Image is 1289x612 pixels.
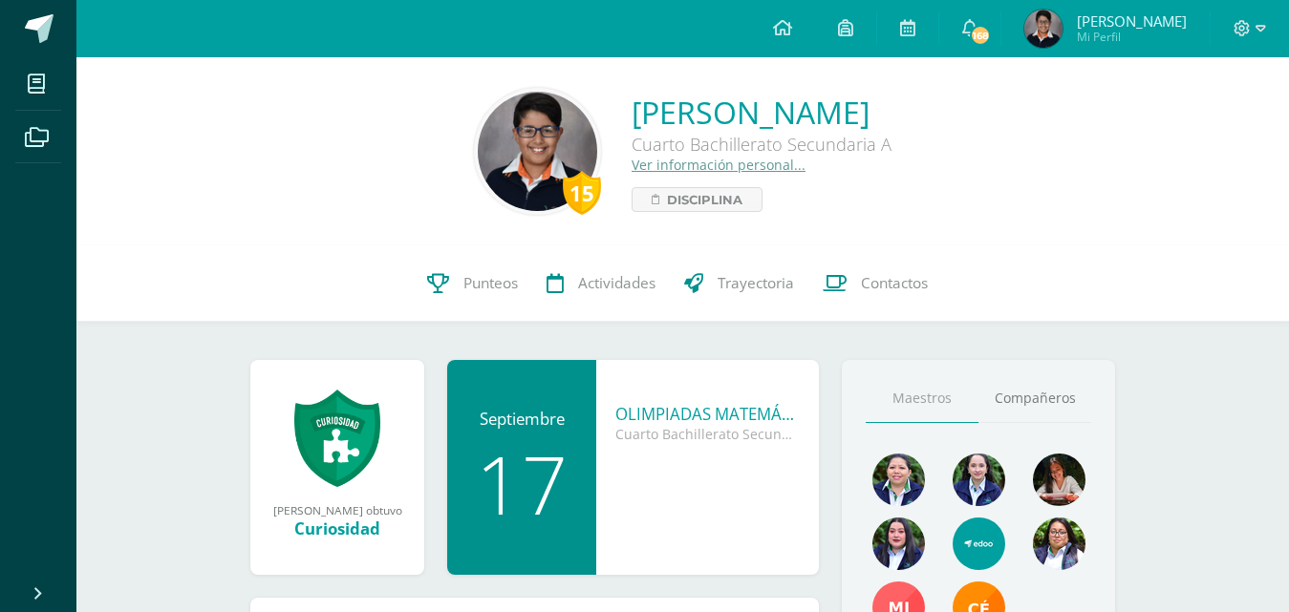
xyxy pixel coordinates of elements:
[563,171,601,215] div: 15
[866,374,978,423] a: Maestros
[578,273,655,293] span: Actividades
[1077,11,1187,31] span: [PERSON_NAME]
[1033,517,1085,570] img: 7052225f9b8468bfa6811723bfd0aac5.png
[466,444,577,524] div: 17
[632,187,763,212] a: Disciplina
[615,403,800,425] div: OLIMPIADAS MATEMÁTICAS - Segunda Ronda
[632,156,806,174] a: Ver información personal...
[978,374,1091,423] a: Compañeros
[532,245,670,322] a: Actividades
[632,92,892,133] a: [PERSON_NAME]
[953,454,1005,506] img: 7c64f4cdc1fa2a2a08272f32eb53ba45.png
[953,517,1005,570] img: e13555400e539d49a325e37c8b84e82e.png
[269,502,405,517] div: [PERSON_NAME] obtuvo
[872,517,925,570] img: f9c4b7d77c5e1bd20d7484783103f9b1.png
[478,92,597,211] img: c1b912bd928893fb25a832d27401f23a.png
[1077,29,1187,45] span: Mi Perfil
[1024,10,1063,48] img: ef83a08e963396c0135b072d2a8eea24.png
[463,273,518,293] span: Punteos
[413,245,532,322] a: Punteos
[670,245,808,322] a: Trayectoria
[632,133,892,156] div: Cuarto Bachillerato Secundaria A
[466,408,577,430] div: Septiembre
[615,425,800,443] div: Cuarto Bachillerato Secundaria
[718,273,794,293] span: Trayectoria
[872,454,925,506] img: d7b58b3ee24904eb3feedff3d7c47cbf.png
[667,188,742,211] span: Disciplina
[1033,454,1085,506] img: 1c401adeedf18d09ce6b565d23cb3fa3.png
[269,517,405,539] div: Curiosidad
[861,273,928,293] span: Contactos
[808,245,942,322] a: Contactos
[970,25,991,46] span: 168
